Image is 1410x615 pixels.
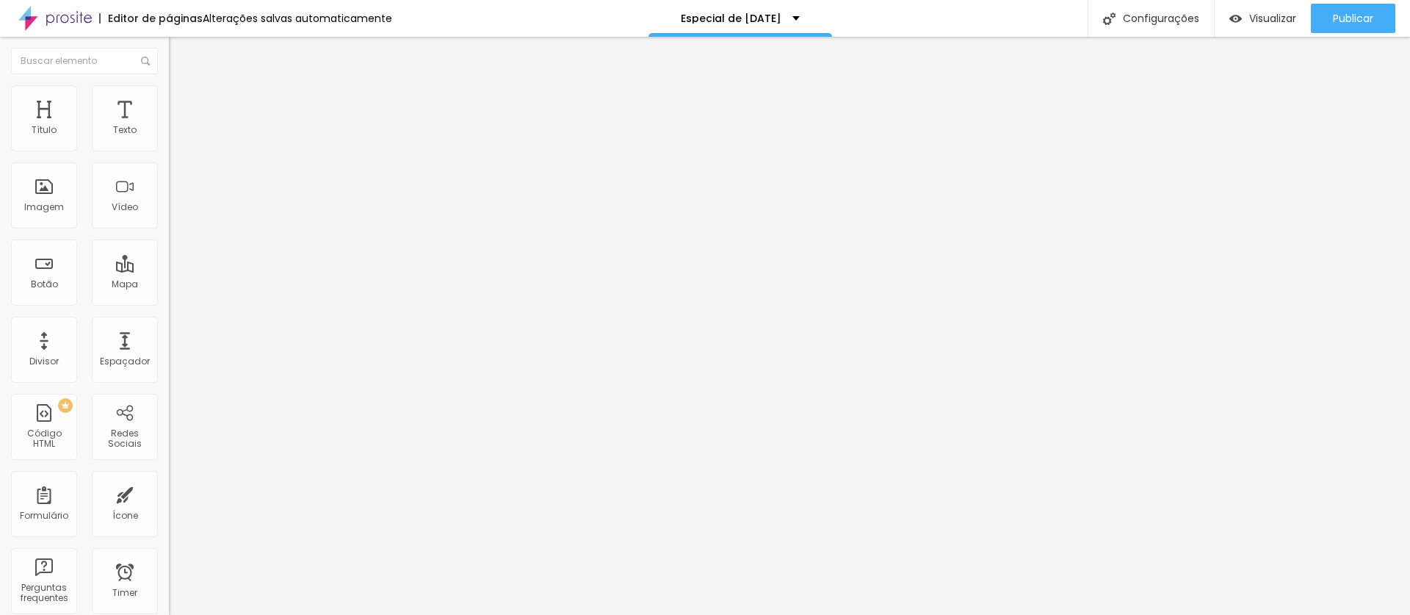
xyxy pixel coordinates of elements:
div: Perguntas frequentes [15,583,73,604]
div: Alterações salvas automaticamente [203,13,392,24]
span: Visualizar [1249,12,1296,24]
button: Publicar [1311,4,1395,33]
div: Divisor [29,356,59,367]
div: Vídeo [112,202,138,212]
img: view-1.svg [1229,12,1242,25]
input: Buscar elemento [11,48,158,74]
iframe: Editor [169,37,1410,615]
span: Publicar [1333,12,1373,24]
div: Timer [112,588,137,598]
img: Icone [141,57,150,65]
div: Botão [31,279,58,289]
div: Espaçador [100,356,150,367]
div: Formulário [20,511,68,521]
div: Imagem [24,202,64,212]
div: Redes Sociais [95,428,153,450]
div: Código HTML [15,428,73,450]
div: Título [32,125,57,135]
div: Mapa [112,279,138,289]
button: Visualizar [1215,4,1311,33]
div: Texto [113,125,137,135]
div: Editor de páginas [99,13,203,24]
div: Ícone [112,511,138,521]
p: Especial de [DATE] [681,13,781,24]
img: Icone [1103,12,1116,25]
